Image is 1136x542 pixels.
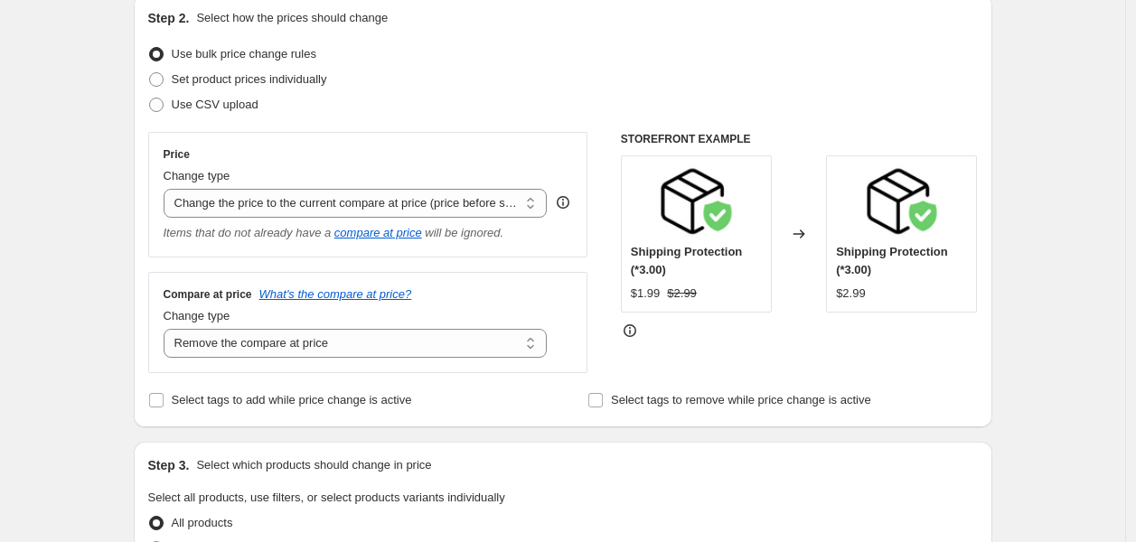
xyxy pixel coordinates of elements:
[172,393,412,406] span: Select tags to add while price change is active
[334,226,422,239] button: compare at price
[425,226,503,239] i: will be ignored.
[172,47,316,61] span: Use bulk price change rules
[172,72,327,86] span: Set product prices individually
[164,169,230,182] span: Change type
[148,491,505,504] span: Select all products, use filters, or select products variants individually
[554,193,572,211] div: help
[148,9,190,27] h2: Step 2.
[836,245,948,276] span: Shipping Protection (*3.00)
[196,456,431,474] p: Select which products should change in price
[172,516,233,529] span: All products
[164,147,190,162] h3: Price
[611,393,871,406] span: Select tags to remove while price change is active
[164,309,230,322] span: Change type
[164,226,332,239] i: Items that do not already have a
[866,165,938,238] img: default2_80x.png
[631,285,661,303] div: $1.99
[631,245,743,276] span: Shipping Protection (*3.00)
[148,456,190,474] h2: Step 3.
[172,98,258,111] span: Use CSV upload
[259,287,412,301] button: What's the compare at price?
[196,9,388,27] p: Select how the prices should change
[164,287,252,302] h3: Compare at price
[621,132,978,146] h6: STOREFRONT EXAMPLE
[667,285,697,303] strike: $2.99
[660,165,732,238] img: default2_80x.png
[836,285,866,303] div: $2.99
